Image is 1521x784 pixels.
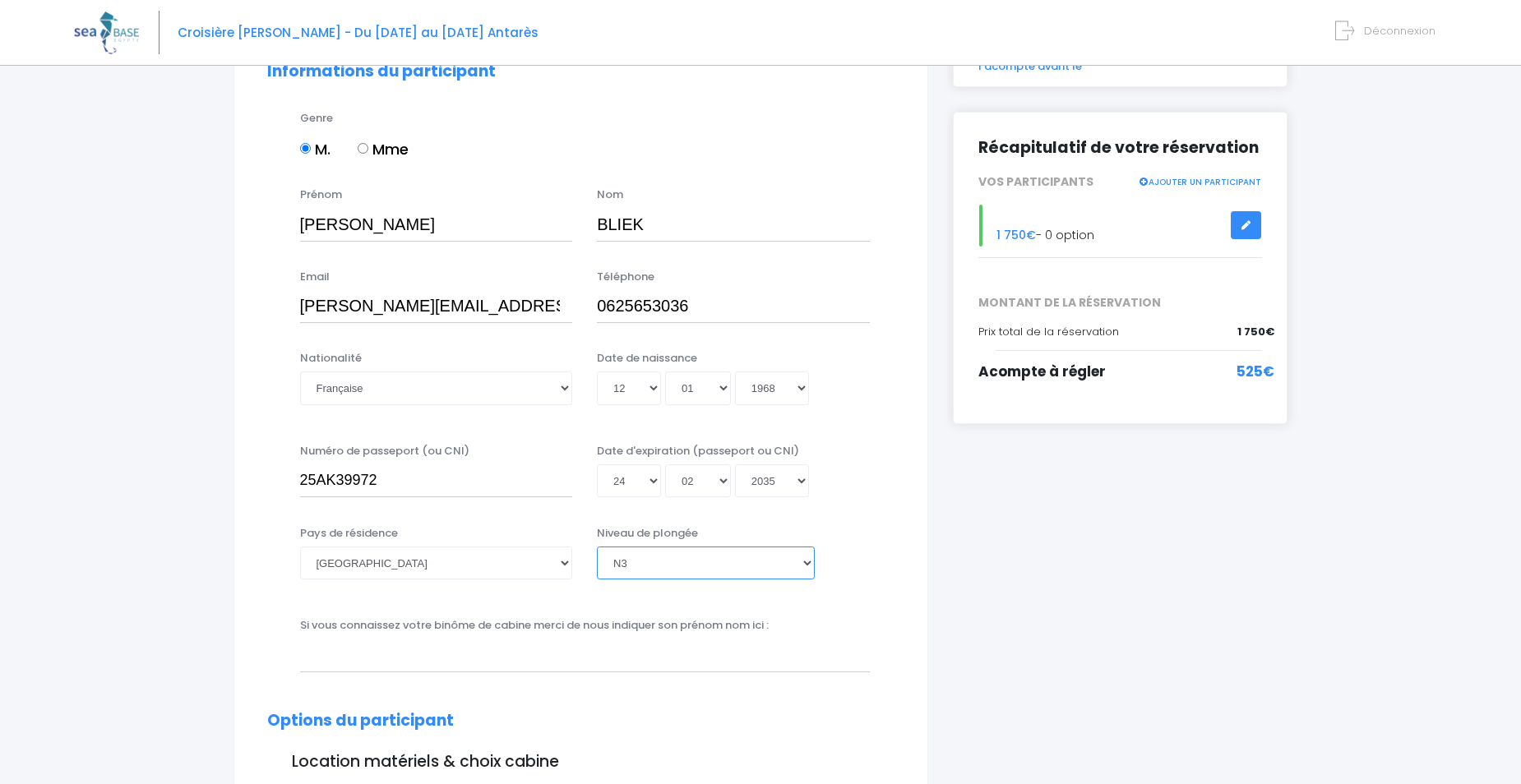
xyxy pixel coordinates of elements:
span: Prix total de la réservation [978,324,1119,339]
label: M. [300,138,331,160]
label: Date d'expiration (passeport ou CNI) [597,443,799,459]
label: Numéro de passeport (ou CNI) [300,443,469,459]
input: M. [300,143,311,154]
span: 525€ [1237,362,1274,383]
label: Date de naissance [597,350,697,367]
span: 1 750€ [996,227,1036,243]
label: Si vous connaissez votre binôme de cabine merci de nous indiquer son prénom nom ici : [300,617,769,634]
label: Nom [597,187,623,203]
label: Niveau de plongée [597,525,698,542]
span: Acompte à régler [978,362,1106,381]
label: Email [300,269,330,285]
span: Croisière [PERSON_NAME] - Du [DATE] au [DATE] Antarès [178,24,539,41]
label: Mme [358,138,409,160]
span: 1 750€ [1237,324,1274,340]
label: Prénom [300,187,342,203]
span: Déconnexion [1364,23,1435,39]
input: Mme [358,143,368,154]
h2: Options du participant [267,712,895,731]
h3: Location matériels & choix cabine [267,753,895,772]
a: AJOUTER UN PARTICIPANT [1139,173,1262,188]
span: MONTANT DE LA RÉSERVATION [966,294,1275,311]
label: Téléphone [597,269,654,285]
div: - 0 option [966,205,1275,247]
h2: Informations du participant [267,62,895,81]
h2: Récapitulatif de votre réservation [978,137,1263,158]
label: Nationalité [300,350,362,367]
label: Genre [300,110,333,127]
label: Pays de résidence [300,525,398,542]
div: VOS PARTICIPANTS [966,173,1275,191]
